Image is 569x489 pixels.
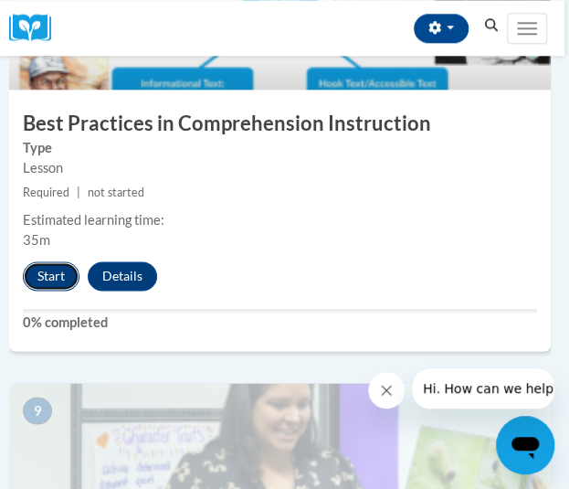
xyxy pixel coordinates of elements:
span: 9 [23,397,52,424]
iframe: Button to launch messaging window [496,416,554,474]
button: Account Settings [414,14,469,43]
h3: Best Practices in Comprehension Instruction [9,110,551,138]
iframe: Close message [368,372,405,409]
div: Lesson [23,158,537,178]
label: 0% completed [23,313,537,333]
img: Logo brand [9,14,64,42]
span: 35m [23,232,50,248]
button: Start [23,261,79,291]
iframe: Message from company [412,368,554,409]
a: Cox Campus [9,14,64,42]
button: Search [478,15,505,37]
span: Required [23,186,69,199]
span: not started [88,186,143,199]
div: Estimated learning time: [23,210,537,230]
span: | [77,186,80,199]
label: Type [23,138,537,158]
span: Hi. How can we help? [11,13,148,27]
button: Details [88,261,157,291]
